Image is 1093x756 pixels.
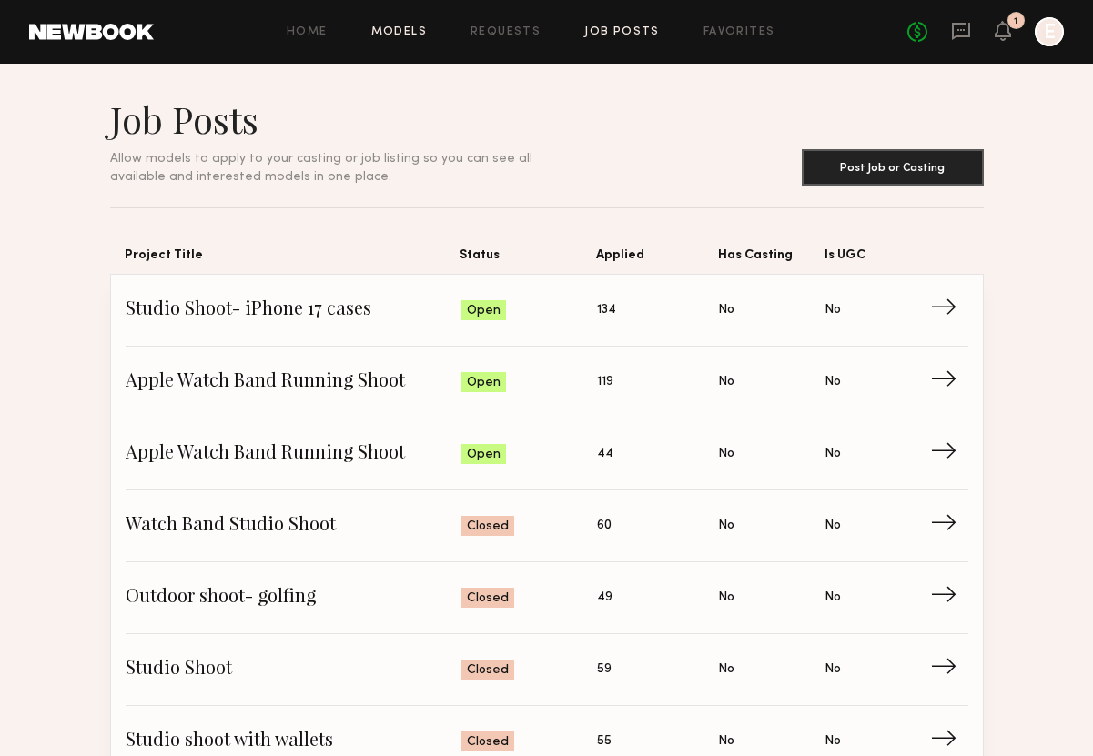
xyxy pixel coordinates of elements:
[718,731,734,751] span: No
[930,512,967,539] span: →
[597,300,616,320] span: 134
[596,245,718,274] span: Applied
[930,584,967,611] span: →
[1014,16,1018,26] div: 1
[597,444,613,464] span: 44
[126,275,968,347] a: Studio Shoot- iPhone 17 casesOpen134NoNo→
[825,444,841,464] span: No
[287,26,328,38] a: Home
[597,516,612,536] span: 60
[718,245,825,274] span: Has Casting
[126,656,461,683] span: Studio Shoot
[126,512,461,539] span: Watch Band Studio Shoot
[467,518,509,536] span: Closed
[125,245,460,274] span: Project Title
[718,660,734,680] span: No
[110,153,532,183] span: Allow models to apply to your casting or job listing so you can see all available and interested ...
[126,347,968,418] a: Apple Watch Band Running ShootOpen119NoNo→
[126,368,461,396] span: Apple Watch Band Running Shoot
[930,656,967,683] span: →
[703,26,775,38] a: Favorites
[930,368,967,396] span: →
[126,584,461,611] span: Outdoor shoot- golfing
[930,728,967,755] span: →
[597,588,612,608] span: 49
[467,733,509,751] span: Closed
[718,516,734,536] span: No
[718,300,734,320] span: No
[718,444,734,464] span: No
[126,562,968,634] a: Outdoor shoot- golfingClosed49NoNo→
[467,661,509,680] span: Closed
[371,26,427,38] a: Models
[597,660,612,680] span: 59
[802,149,984,186] button: Post Job or Casting
[126,490,968,562] a: Watch Band Studio ShootClosed60NoNo→
[825,372,841,392] span: No
[126,418,968,490] a: Apple Watch Band Running ShootOpen44NoNo→
[597,372,613,392] span: 119
[930,297,967,324] span: →
[825,588,841,608] span: No
[467,446,501,464] span: Open
[718,588,734,608] span: No
[825,731,841,751] span: No
[930,440,967,468] span: →
[825,245,931,274] span: Is UGC
[467,302,501,320] span: Open
[467,374,501,392] span: Open
[597,731,612,751] span: 55
[471,26,541,38] a: Requests
[126,440,461,468] span: Apple Watch Band Running Shoot
[126,297,461,324] span: Studio Shoot- iPhone 17 cases
[825,516,841,536] span: No
[126,634,968,706] a: Studio ShootClosed59NoNo→
[110,96,576,142] h1: Job Posts
[460,245,597,274] span: Status
[825,660,841,680] span: No
[126,728,461,755] span: Studio shoot with wallets
[718,372,734,392] span: No
[825,300,841,320] span: No
[467,590,509,608] span: Closed
[584,26,660,38] a: Job Posts
[1035,17,1064,46] a: E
